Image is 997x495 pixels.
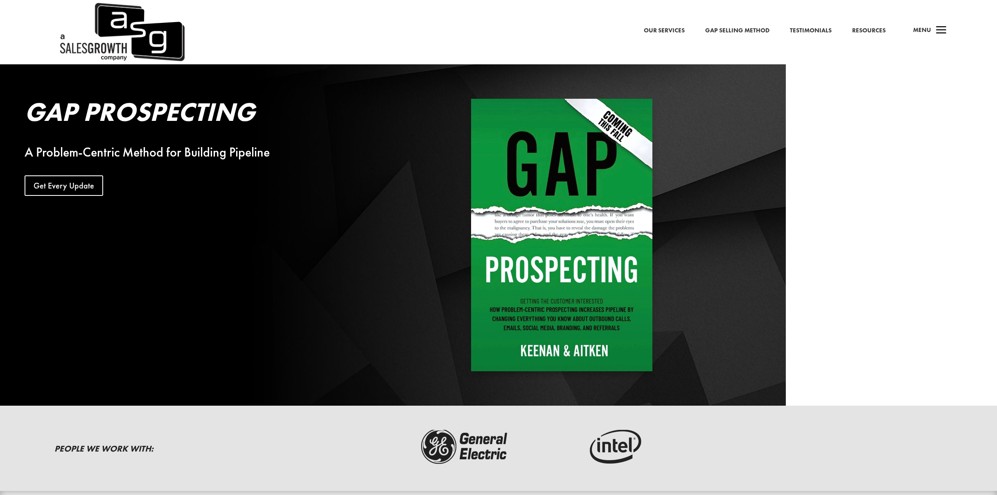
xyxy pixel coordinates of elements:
h2: Gap Prospecting [25,99,405,129]
a: Resources [852,25,886,36]
img: ge-logo-dark [414,426,517,467]
div: A Problem-Centric Method for Building Pipeline [25,148,405,157]
a: Testimonials [790,25,832,36]
span: a [933,23,950,39]
a: Gap Selling Method [705,25,769,36]
a: Our Services [644,25,685,36]
img: Gap Prospecting - Coming This Fall [471,99,652,371]
a: Get Every Update [25,175,103,196]
img: intel-logo-dark [561,426,663,467]
span: Menu [913,26,931,34]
